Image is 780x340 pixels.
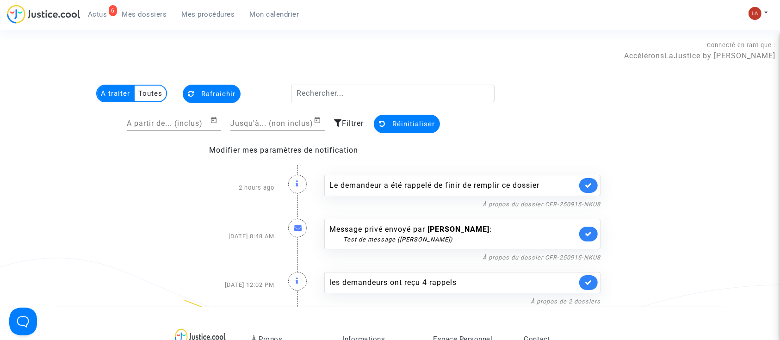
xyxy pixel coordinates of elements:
a: Mes dossiers [115,7,174,21]
span: Mes procédures [182,10,235,19]
button: Réinitialiser [374,115,440,133]
multi-toggle-item: A traiter [97,86,135,101]
a: Mon calendrier [242,7,307,21]
div: 2 hours ago [173,166,281,210]
a: 6Actus [80,7,115,21]
div: Test de message ([PERSON_NAME]) [343,235,577,244]
span: Mes dossiers [122,10,167,19]
div: Le demandeur a été rappelé de finir de remplir ce dossier [329,180,577,191]
span: Rafraichir [201,90,235,98]
div: Message privé envoyé par : [329,224,577,244]
div: [DATE] 8:48 AM [173,210,281,263]
a: À propos du dossier CFR-250915-NKU8 [483,254,600,261]
span: Réinitialiser [392,120,435,128]
button: Rafraichir [183,85,241,103]
span: Connecté en tant que : [707,42,775,49]
span: Filtrer [342,119,364,128]
span: Actus [88,10,107,19]
button: Open calendar [314,115,325,126]
a: À propos de 2 dossiers [531,298,600,305]
img: 3f9b7d9779f7b0ffc2b90d026f0682a9 [749,7,761,20]
div: les demandeurs ont reçu 4 rappels [329,277,577,288]
button: Open calendar [210,115,221,126]
img: jc-logo.svg [7,5,80,24]
a: Mes procédures [174,7,242,21]
b: [PERSON_NAME] [427,225,489,234]
span: Mon calendrier [250,10,299,19]
multi-toggle-item: Toutes [135,86,166,101]
input: Rechercher... [291,85,495,102]
a: Modifier mes paramètres de notification [209,146,358,155]
div: [DATE] 12:02 PM [173,263,281,307]
iframe: Help Scout Beacon - Open [9,308,37,335]
div: 6 [109,5,117,16]
a: À propos du dossier CFR-250915-NKU8 [483,201,600,208]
